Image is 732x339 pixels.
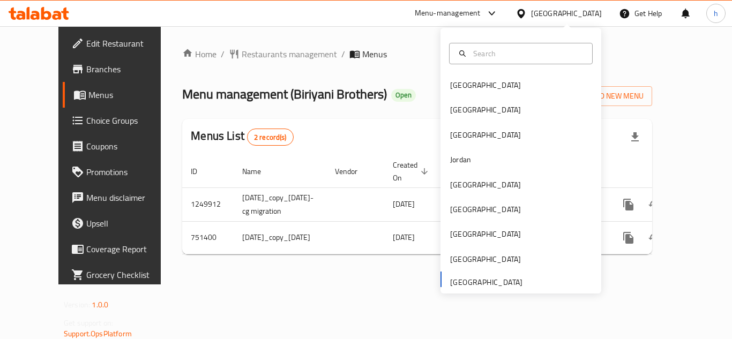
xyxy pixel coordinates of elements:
div: Open [391,89,416,102]
td: 751400 [182,221,234,254]
a: Branches [63,56,181,82]
span: [DATE] [393,197,415,211]
div: Export file [622,124,648,150]
a: Choice Groups [63,108,181,133]
span: h [714,7,718,19]
span: ID [191,165,211,178]
div: [GEOGRAPHIC_DATA] [450,228,521,240]
div: Jordan [450,154,471,165]
button: Add New Menu [569,86,652,106]
td: [DATE]_copy_[DATE]-cg migration [234,187,326,221]
h2: Menus List [191,128,293,146]
span: Open [391,91,416,100]
button: more [616,225,641,251]
span: Vendor [335,165,371,178]
a: Grocery Checklist [63,262,181,288]
div: [GEOGRAPHIC_DATA] [450,79,521,91]
span: Menus [362,48,387,61]
li: / [341,48,345,61]
span: Upsell [86,217,172,230]
nav: breadcrumb [182,48,652,61]
a: Coupons [63,133,181,159]
span: Menu disclaimer [86,191,172,204]
div: [GEOGRAPHIC_DATA] [450,204,521,215]
div: [GEOGRAPHIC_DATA] [450,129,521,141]
span: 1.0.0 [92,298,108,312]
span: Coverage Report [86,243,172,255]
span: Grocery Checklist [86,268,172,281]
table: enhanced table [182,155,727,254]
a: Menus [63,82,181,108]
span: Created On [393,159,431,184]
a: Promotions [63,159,181,185]
span: Get support on: [64,316,113,330]
span: Add New Menu [578,89,644,103]
a: Home [182,48,216,61]
a: Upsell [63,210,181,236]
span: [DATE] [393,230,415,244]
span: Menus [88,88,172,101]
div: [GEOGRAPHIC_DATA] [450,104,521,116]
input: Search [469,48,586,59]
a: Menu disclaimer [63,185,181,210]
span: Menu management ( Biriyani Brothers ) [182,82,387,106]
div: [GEOGRAPHIC_DATA] [531,7,602,19]
button: Change Status [641,225,667,251]
span: Version: [64,298,90,312]
div: [GEOGRAPHIC_DATA] [450,253,521,265]
span: Edit Restaurant [86,37,172,50]
a: Restaurants management [229,48,337,61]
div: Total records count [247,129,294,146]
div: Menu-management [415,7,481,20]
button: more [616,192,641,217]
span: 2 record(s) [248,132,293,142]
div: [GEOGRAPHIC_DATA] [450,179,521,191]
td: [DATE]_copy_[DATE] [234,221,326,254]
li: / [221,48,225,61]
th: Actions [607,155,727,188]
span: Name [242,165,275,178]
td: 1249912 [182,187,234,221]
button: Change Status [641,192,667,217]
span: Choice Groups [86,114,172,127]
span: Promotions [86,165,172,178]
span: Restaurants management [242,48,337,61]
a: Coverage Report [63,236,181,262]
a: Edit Restaurant [63,31,181,56]
span: Branches [86,63,172,76]
span: Coupons [86,140,172,153]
